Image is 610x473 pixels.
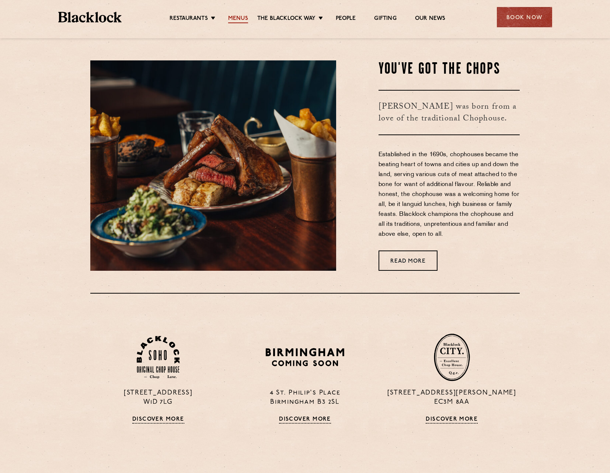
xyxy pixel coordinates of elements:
[379,90,520,135] h3: [PERSON_NAME] was born from a love of the traditional Chophouse.
[228,15,248,23] a: Menus
[237,389,373,407] p: 4 St. Philip's Place Birmingham B3 2SL
[379,150,520,239] p: Established in the 1690s, chophouses became the beating heart of towns and cities up and down the...
[497,7,552,27] div: Book Now
[90,389,226,407] p: [STREET_ADDRESS] W1D 7LG
[434,333,470,381] img: City-stamp-default.svg
[336,15,356,23] a: People
[279,416,331,424] a: Discover More
[170,15,208,23] a: Restaurants
[58,12,122,22] img: BL_Textured_Logo-footer-cropped.svg
[264,346,346,369] img: BIRMINGHAM-P22_-e1747915156957.png
[426,416,478,424] a: Discover More
[137,336,179,379] img: Soho-stamp-default.svg
[379,250,438,271] a: Read More
[379,60,520,79] h2: You've Got The Chops
[415,15,446,23] a: Our News
[132,416,184,424] a: Discover More
[257,15,316,23] a: The Blacklock Way
[374,15,396,23] a: Gifting
[384,389,520,407] p: [STREET_ADDRESS][PERSON_NAME] EC3M 8AA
